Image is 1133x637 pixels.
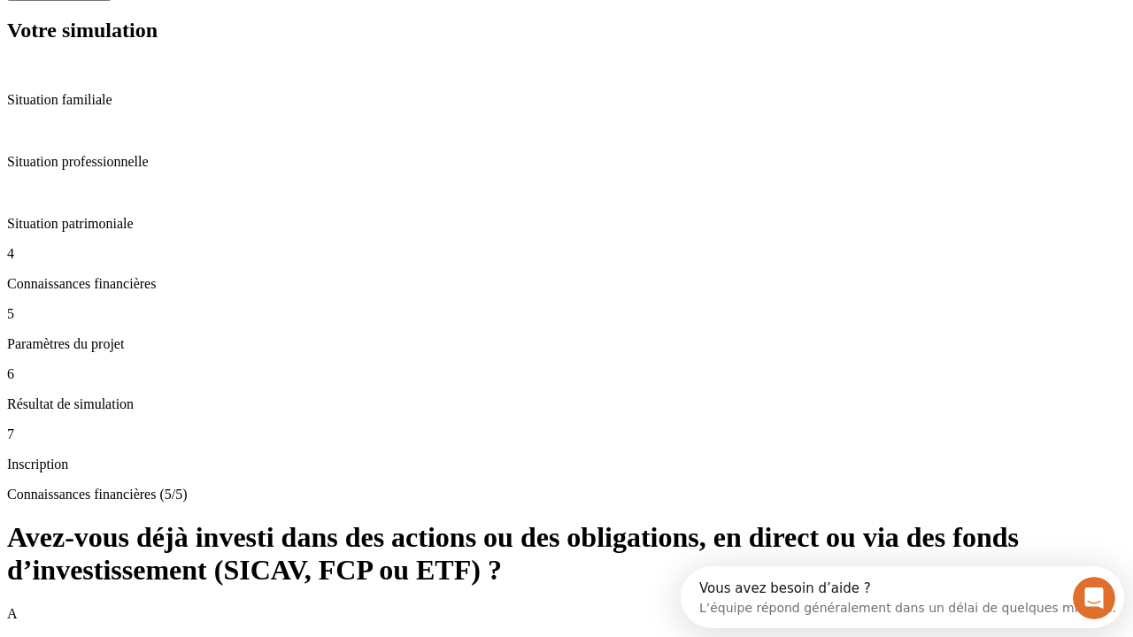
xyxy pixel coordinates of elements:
p: 6 [7,366,1126,382]
p: Connaissances financières (5/5) [7,487,1126,503]
p: Connaissances financières [7,276,1126,292]
iframe: Intercom live chat discovery launcher [681,566,1124,628]
p: Inscription [7,457,1126,472]
p: Situation patrimoniale [7,216,1126,232]
div: Vous avez besoin d’aide ? [19,15,435,29]
p: Paramètres du projet [7,336,1126,352]
p: 7 [7,426,1126,442]
p: Situation professionnelle [7,154,1126,170]
p: 4 [7,246,1126,262]
h1: Avez-vous déjà investi dans des actions ou des obligations, en direct ou via des fonds d’investis... [7,521,1126,587]
p: Situation familiale [7,92,1126,108]
iframe: Intercom live chat [1073,577,1115,619]
p: 5 [7,306,1126,322]
p: Résultat de simulation [7,396,1126,412]
h2: Votre simulation [7,19,1126,42]
div: Ouvrir le Messenger Intercom [7,7,488,56]
p: A [7,606,1126,622]
div: L’équipe répond généralement dans un délai de quelques minutes. [19,29,435,48]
